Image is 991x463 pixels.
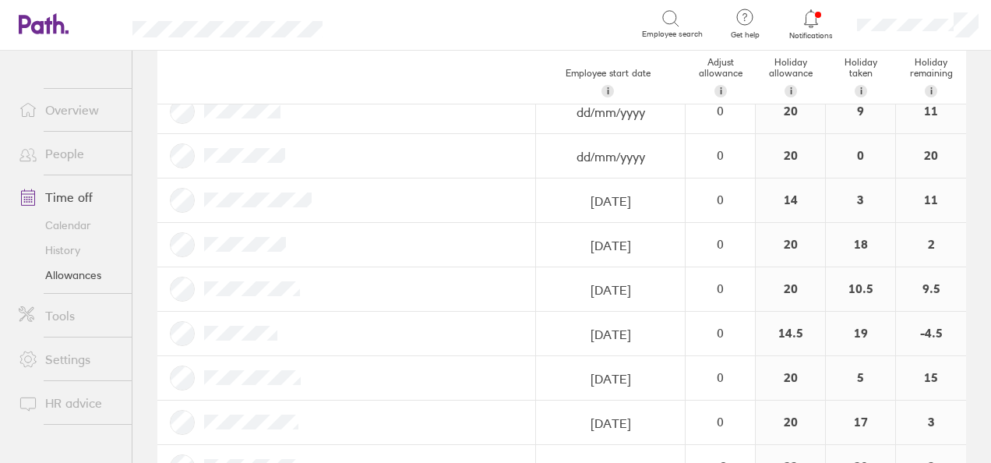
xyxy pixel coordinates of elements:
[686,51,756,104] div: Adjust allowance
[896,356,966,400] div: 15
[790,85,792,97] span: i
[896,134,966,178] div: 20
[720,85,722,97] span: i
[6,138,132,169] a: People
[826,223,895,267] div: 18
[537,135,684,178] input: dd/mm/yyyy
[786,31,837,41] span: Notifications
[826,267,895,311] div: 10.5
[896,90,966,133] div: 11
[537,179,684,223] input: dd/mm/yyyy
[896,267,966,311] div: 9.5
[756,267,825,311] div: 20
[756,134,825,178] div: 20
[896,312,966,355] div: -4.5
[642,30,703,39] span: Employee search
[826,401,895,444] div: 17
[365,16,404,30] div: Search
[896,401,966,444] div: 3
[6,238,132,263] a: History
[896,178,966,222] div: 11
[6,182,132,213] a: Time off
[6,263,132,288] a: Allowances
[537,313,684,356] input: dd/mm/yyyy
[537,357,684,401] input: dd/mm/yyyy
[860,85,862,97] span: i
[686,370,754,384] div: 0
[896,223,966,267] div: 2
[607,85,609,97] span: i
[930,85,933,97] span: i
[537,224,684,267] input: dd/mm/yyyy
[786,8,837,41] a: Notifications
[826,51,896,104] div: Holiday taken
[686,281,754,295] div: 0
[6,94,132,125] a: Overview
[537,90,684,134] input: dd/mm/yyyy
[537,268,684,312] input: dd/mm/yyyy
[720,30,771,40] span: Get help
[686,415,754,429] div: 0
[686,237,754,251] div: 0
[756,312,825,355] div: 14.5
[6,300,132,331] a: Tools
[686,326,754,340] div: 0
[826,134,895,178] div: 0
[686,148,754,162] div: 0
[756,401,825,444] div: 20
[537,401,684,445] input: dd/mm/yyyy
[686,104,754,118] div: 0
[756,90,825,133] div: 20
[756,51,826,104] div: Holiday allowance
[826,312,895,355] div: 19
[826,178,895,222] div: 3
[756,223,825,267] div: 20
[530,62,686,104] div: Employee start date
[896,51,966,104] div: Holiday remaining
[756,178,825,222] div: 14
[826,90,895,133] div: 9
[826,356,895,400] div: 5
[756,356,825,400] div: 20
[6,344,132,375] a: Settings
[6,213,132,238] a: Calendar
[686,193,754,207] div: 0
[6,387,132,419] a: HR advice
